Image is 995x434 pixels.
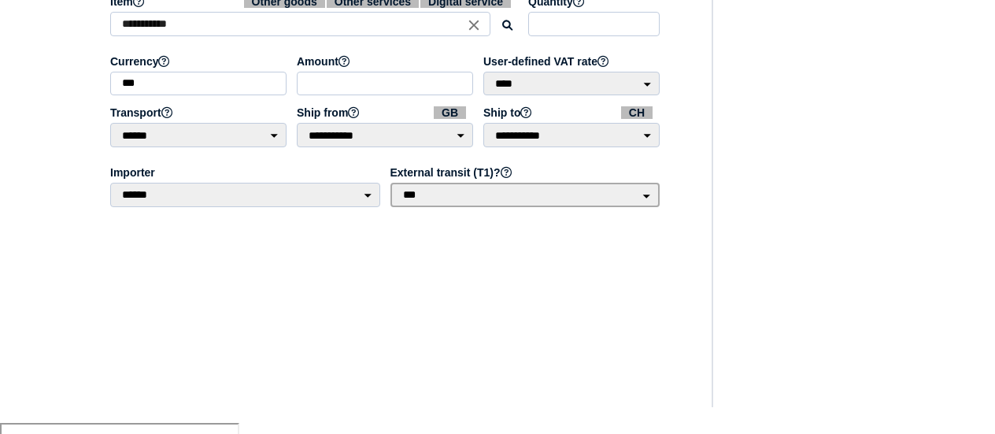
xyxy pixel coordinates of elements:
span: CH [621,106,653,119]
label: External transit (T1)? [390,166,663,179]
i: Close [465,16,483,33]
label: Amount [297,55,475,68]
label: Ship to [483,106,662,119]
span: GB [434,106,466,119]
label: Transport [110,106,289,119]
label: Currency [110,55,289,68]
label: Ship from [297,106,475,119]
label: User-defined VAT rate [483,55,662,68]
button: Search for an item by HS code or use natural language description [494,13,520,39]
label: Importer [110,166,383,179]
